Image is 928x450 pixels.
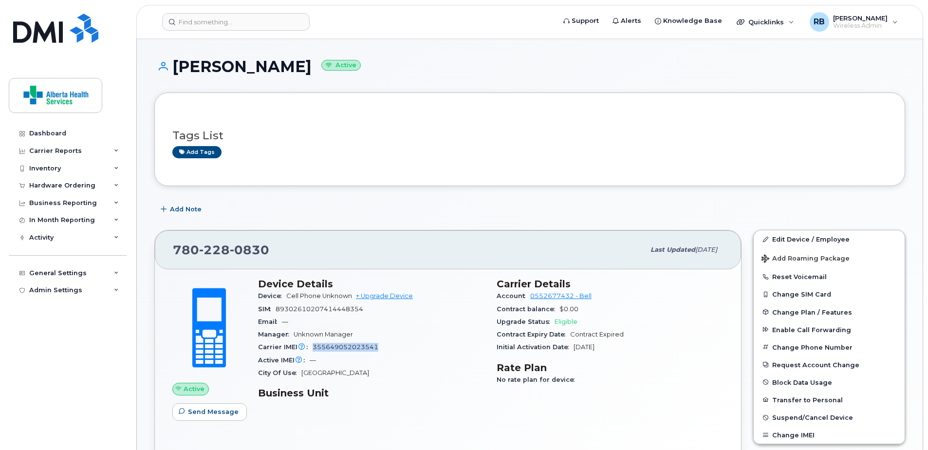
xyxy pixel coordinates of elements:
span: Eligible [555,318,577,325]
a: Alerts [606,11,648,31]
a: Knowledge Base [648,11,729,31]
span: Carrier IMEI [258,343,313,351]
span: Contract Expired [570,331,624,338]
span: Knowledge Base [663,16,722,26]
button: Transfer to Personal [754,391,905,409]
span: Last updated [650,246,695,253]
a: Add tags [172,146,222,158]
span: City Of Use [258,369,301,376]
h3: Rate Plan [497,362,724,374]
span: 228 [199,243,230,257]
div: Ryan Ballesteros [803,12,905,32]
span: Initial Activation Date [497,343,574,351]
span: $0.00 [559,305,578,313]
span: Upgrade Status [497,318,555,325]
span: Manager [258,331,294,338]
span: Support [572,16,599,26]
span: Quicklinks [748,18,784,26]
span: Add Note [170,205,202,214]
span: Contract balance [497,305,559,313]
button: Change Phone Number [754,338,905,356]
h1: [PERSON_NAME] [154,58,905,75]
span: Account [497,292,530,300]
span: Unknown Manager [294,331,353,338]
a: + Upgrade Device [356,292,413,300]
span: Send Message [188,407,239,416]
span: Suspend/Cancel Device [772,414,853,421]
span: SIM [258,305,276,313]
h3: Device Details [258,278,485,290]
button: Block Data Usage [754,374,905,391]
h3: Business Unit [258,387,485,399]
button: Change SIM Card [754,285,905,303]
span: Active IMEI [258,356,310,364]
h3: Tags List [172,130,887,142]
span: RB [814,16,825,28]
span: 355649052023541 [313,343,378,351]
button: Reset Voicemail [754,268,905,285]
span: [DATE] [574,343,594,351]
span: 780 [173,243,269,257]
button: Send Message [172,403,247,421]
span: Alerts [621,16,641,26]
div: Quicklinks [730,12,801,32]
button: Suspend/Cancel Device [754,409,905,426]
span: Change Plan / Features [772,308,852,316]
span: [GEOGRAPHIC_DATA] [301,369,369,376]
span: Wireless Admin [833,22,888,30]
button: Request Account Change [754,356,905,374]
span: Cell Phone Unknown [286,292,352,300]
span: — [282,318,288,325]
button: Change Plan / Features [754,303,905,321]
span: — [310,356,316,364]
span: Active [184,384,204,394]
a: 0552677432 - Bell [530,292,592,300]
span: 89302610207414448354 [276,305,363,313]
button: Add Roaming Package [754,248,905,268]
small: Active [321,60,361,71]
button: Enable Call Forwarding [754,321,905,338]
a: Support [557,11,606,31]
input: Find something... [162,13,310,31]
h3: Carrier Details [497,278,724,290]
span: Add Roaming Package [761,255,850,264]
span: 0830 [230,243,269,257]
button: Change IMEI [754,426,905,444]
span: [PERSON_NAME] [833,14,888,22]
a: Edit Device / Employee [754,230,905,248]
span: Email [258,318,282,325]
span: Contract Expiry Date [497,331,570,338]
button: Add Note [154,201,210,218]
span: Device [258,292,286,300]
span: No rate plan for device [497,376,579,383]
span: [DATE] [695,246,717,253]
span: Enable Call Forwarding [772,326,851,333]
